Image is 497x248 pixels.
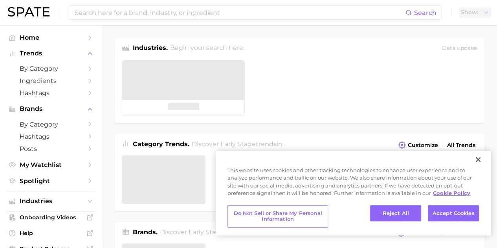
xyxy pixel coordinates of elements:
[6,75,96,87] a: Ingredients
[6,227,96,239] a: Help
[442,43,477,54] div: Data update:
[160,228,254,236] span: Discover Early Stage brands in .
[469,151,487,168] button: Close
[20,89,83,97] span: Hashtags
[6,175,96,187] a: Spotlight
[216,167,491,201] div: This website uses cookies and other tracking technologies to enhance user experience and to analy...
[6,48,96,59] button: Trends
[20,121,83,128] span: by Category
[192,140,285,148] span: Discover Early Stage trends in .
[6,118,96,130] a: by Category
[170,43,244,54] h2: Begin your search here.
[133,43,168,54] h1: Industries.
[74,6,405,19] input: Search here for a brand, industry, or ingredient
[20,198,83,205] span: Industries
[20,145,83,152] span: Posts
[370,205,421,222] button: Reject All
[133,140,189,148] span: Category Trends .
[20,65,83,72] span: by Category
[6,87,96,99] a: Hashtags
[20,161,83,169] span: My Watchlist
[8,7,50,17] img: SPATE
[447,142,475,149] span: All Trends
[428,205,479,222] button: Accept Cookies
[20,133,83,140] span: Hashtags
[6,143,96,155] a: Posts
[433,190,470,196] a: More information about your privacy, opens in a new tab
[20,177,83,185] span: Spotlight
[216,151,491,235] div: Privacy
[20,214,83,221] span: Onboarding Videos
[459,7,491,18] button: Show
[20,50,83,57] span: Trends
[6,31,96,44] a: Home
[227,205,328,228] button: Do Not Sell or Share My Personal Information, Opens the preference center dialog
[396,140,440,151] button: Customize
[6,62,96,75] a: by Category
[461,10,478,15] span: Show
[20,230,83,237] span: Help
[133,228,158,236] span: Brands .
[20,105,83,112] span: Brands
[445,140,477,151] a: All Trends
[6,103,96,115] button: Brands
[6,211,96,223] a: Onboarding Videos
[216,151,491,235] div: Cookie banner
[6,195,96,207] button: Industries
[20,77,83,85] span: Ingredients
[408,142,438,149] span: Customize
[6,130,96,143] a: Hashtags
[6,159,96,171] a: My Watchlist
[414,9,436,17] span: Search
[20,34,83,41] span: Home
